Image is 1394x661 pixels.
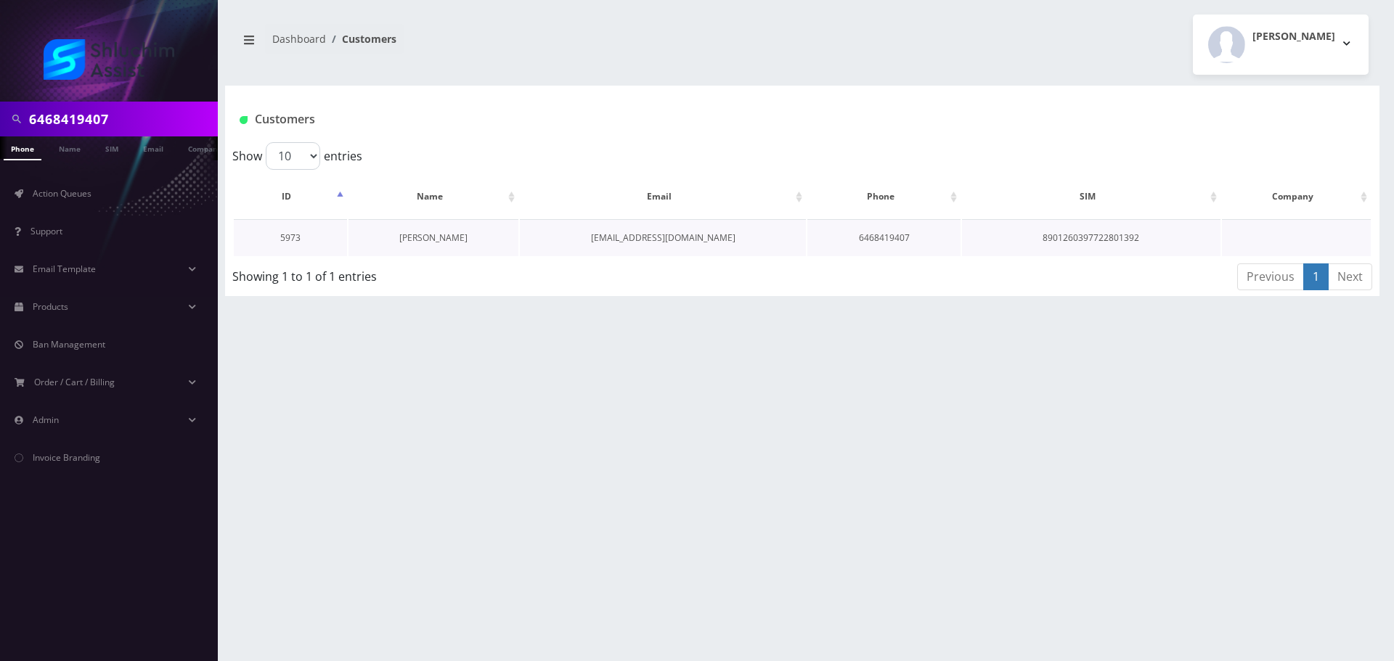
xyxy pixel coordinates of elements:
span: Email Template [33,263,96,275]
a: Email [136,136,171,159]
th: SIM: activate to sort column ascending [962,176,1221,218]
span: Action Queues [33,187,91,200]
a: SIM [98,136,126,159]
th: Email: activate to sort column ascending [520,176,806,218]
td: 6468419407 [807,219,960,256]
nav: breadcrumb [236,24,791,65]
span: Order / Cart / Billing [34,376,115,388]
a: Name [52,136,88,159]
th: Company: activate to sort column ascending [1222,176,1371,218]
th: Name: activate to sort column ascending [348,176,518,218]
a: Previous [1237,263,1304,290]
button: [PERSON_NAME] [1193,15,1369,75]
td: 5973 [234,219,347,256]
span: Admin [33,414,59,426]
h1: Customers [240,112,1174,126]
th: Phone: activate to sort column ascending [807,176,960,218]
a: 1 [1303,263,1329,290]
span: Invoice Branding [33,451,100,464]
img: Shluchim Assist [44,39,174,80]
th: ID: activate to sort column descending [234,176,347,218]
a: Phone [4,136,41,160]
a: [PERSON_NAME] [399,231,468,244]
select: Showentries [266,142,320,170]
div: Showing 1 to 1 of 1 entries [232,262,696,285]
span: Ban Management [33,338,105,350]
li: Customers [326,31,396,46]
a: Company [181,136,229,159]
a: Next [1328,263,1372,290]
h2: [PERSON_NAME] [1252,30,1335,43]
label: Show entries [232,142,362,170]
td: 8901260397722801392 [962,219,1221,256]
span: Products [33,300,68,313]
td: [EMAIL_ADDRESS][DOMAIN_NAME] [520,219,806,256]
a: Dashboard [272,32,326,46]
input: Search in Company [29,105,214,133]
span: Support [30,225,62,237]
